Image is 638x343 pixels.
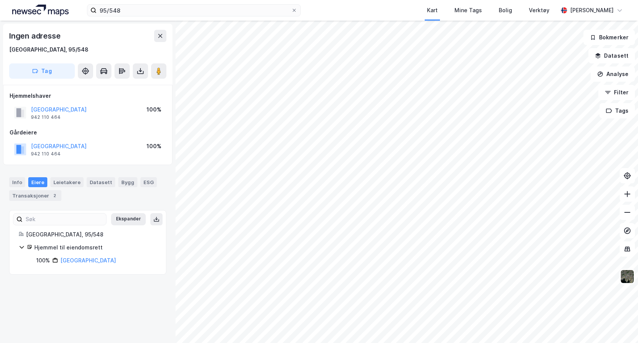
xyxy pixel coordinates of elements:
div: Kart [427,6,438,15]
div: 942 110 464 [31,151,61,157]
div: Hjemmelshaver [10,91,166,100]
div: Bygg [118,177,137,187]
input: Søk på adresse, matrikkel, gårdeiere, leietakere eller personer [97,5,291,16]
div: Info [9,177,25,187]
div: 100% [36,256,50,265]
div: 942 110 464 [31,114,61,120]
div: Hjemmel til eiendomsrett [34,243,157,252]
div: Verktøy [529,6,549,15]
img: 9k= [620,269,635,284]
div: [PERSON_NAME] [570,6,614,15]
button: Analyse [591,66,635,82]
button: Filter [598,85,635,100]
a: [GEOGRAPHIC_DATA] [60,257,116,264]
div: Mine Tags [454,6,482,15]
div: Eiere [28,177,47,187]
div: Gårdeiere [10,128,166,137]
div: Transaksjoner [9,190,61,201]
button: Tags [599,103,635,118]
button: Datasett [588,48,635,63]
input: Søk [23,214,106,225]
img: logo.a4113a55bc3d86da70a041830d287a7e.svg [12,5,69,16]
div: Kontrollprogram for chat [600,306,638,343]
div: 100% [147,105,161,114]
div: Datasett [87,177,115,187]
div: [GEOGRAPHIC_DATA], 95/548 [26,230,157,239]
iframe: Chat Widget [600,306,638,343]
div: [GEOGRAPHIC_DATA], 95/548 [9,45,89,54]
div: 100% [147,142,161,151]
div: 2 [51,192,58,199]
button: Tag [9,63,75,79]
button: Bokmerker [583,30,635,45]
div: Leietakere [50,177,84,187]
button: Ekspander [111,213,146,225]
div: Bolig [499,6,512,15]
div: Ingen adresse [9,30,62,42]
div: ESG [140,177,157,187]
